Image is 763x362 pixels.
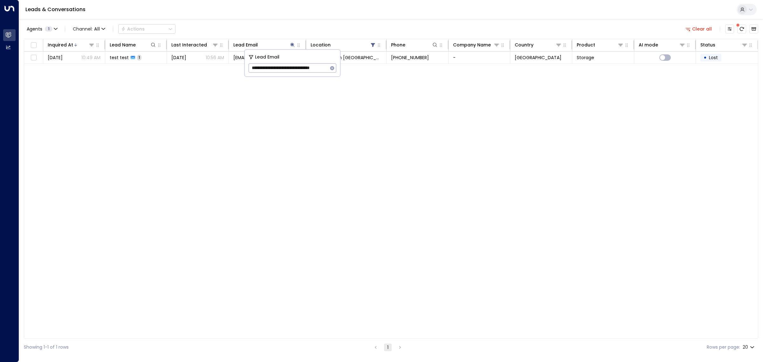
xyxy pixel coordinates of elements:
span: United Kingdom [515,54,561,61]
span: Jul 21, 2025 [171,54,186,61]
span: +447831002545 [391,54,429,61]
label: Rows per page: [707,344,740,351]
td: - [449,52,511,64]
div: Lead Name [110,41,157,49]
div: AI mode [639,41,686,49]
p: 10:49 AM [81,54,100,61]
button: page 1 [384,344,392,351]
span: Channel: [70,24,108,33]
span: 1 [137,55,141,60]
div: Lead Name [110,41,136,49]
div: 20 [743,343,756,352]
div: • [704,52,707,63]
div: Inquired At [48,41,73,49]
span: 1 [45,26,52,31]
span: test test [110,54,129,61]
div: Location [311,41,331,49]
div: Actions [121,26,145,32]
div: Last Interacted [171,41,207,49]
div: Company Name [453,41,500,49]
div: Showing 1-1 of 1 rows [24,344,69,351]
span: Agents [27,27,42,31]
span: There are new threads available. Refresh the grid to view the latest updates. [737,24,746,33]
div: Company Name [453,41,491,49]
span: Lost [709,54,718,61]
div: Product [577,41,595,49]
div: Location [311,41,376,49]
span: Jul 21, 2025 [48,54,63,61]
div: Button group with a nested menu [118,24,175,34]
span: Lead Email [255,53,279,61]
button: Channel:All [70,24,108,33]
span: All [94,26,100,31]
div: Country [515,41,562,49]
div: Status [700,41,715,49]
p: 10:56 AM [206,54,224,61]
button: Agents1 [24,24,60,33]
div: Product [577,41,624,49]
div: Phone [391,41,438,49]
a: Leads & Conversations [25,6,86,13]
div: Last Interacted [171,41,218,49]
span: test@test.com [233,54,301,61]
div: Phone [391,41,405,49]
div: Lead Email [233,41,296,49]
div: Country [515,41,533,49]
button: Clear all [683,24,715,33]
span: Space Station Wakefield [311,54,382,61]
span: Storage [577,54,594,61]
button: Customize [725,24,734,33]
div: Status [700,41,748,49]
nav: pagination navigation [372,343,404,351]
span: Toggle select all [30,41,38,49]
div: Lead Email [233,41,258,49]
button: Actions [118,24,175,34]
div: Inquired At [48,41,95,49]
span: Toggle select row [30,54,38,62]
button: Archived Leads [749,24,758,33]
div: AI mode [639,41,658,49]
